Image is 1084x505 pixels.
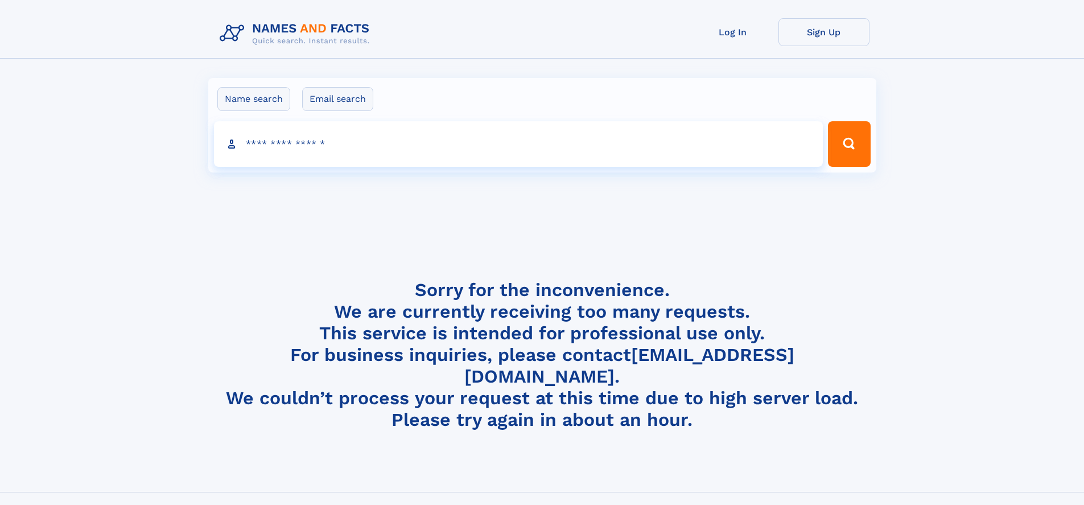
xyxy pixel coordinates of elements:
[302,87,373,111] label: Email search
[217,87,290,111] label: Name search
[828,121,870,167] button: Search Button
[778,18,869,46] a: Sign Up
[215,18,379,49] img: Logo Names and Facts
[464,344,794,387] a: [EMAIL_ADDRESS][DOMAIN_NAME]
[215,279,869,431] h4: Sorry for the inconvenience. We are currently receiving too many requests. This service is intend...
[214,121,823,167] input: search input
[687,18,778,46] a: Log In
